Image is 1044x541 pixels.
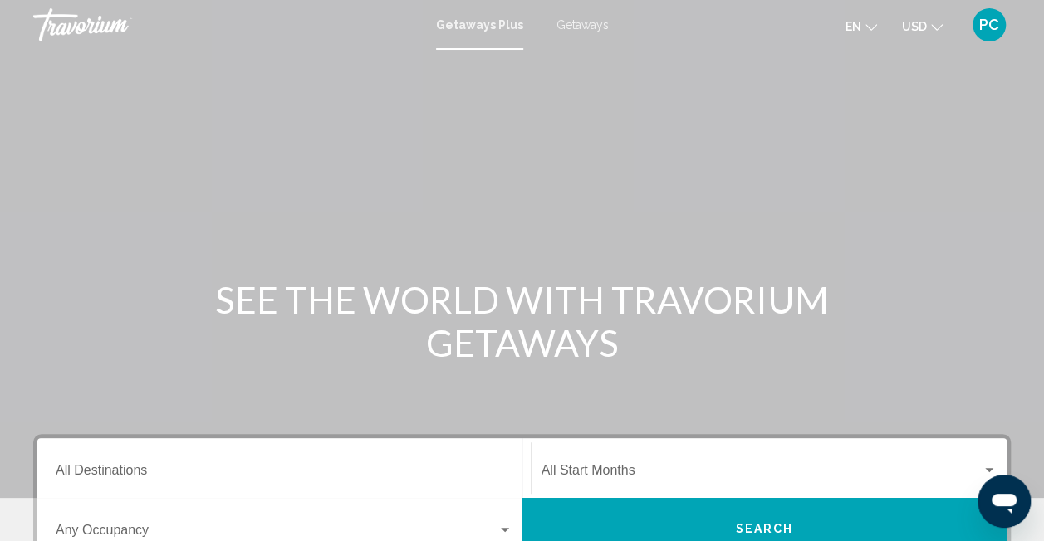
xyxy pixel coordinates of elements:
button: User Menu [968,7,1011,42]
span: en [845,20,861,33]
a: Travorium [33,8,419,41]
iframe: Button to launch messaging window [978,475,1031,528]
a: Getaways Plus [436,18,523,32]
span: Search [735,522,793,535]
span: PC [979,17,999,33]
a: Getaways [556,18,609,32]
button: Change language [845,14,877,38]
span: USD [902,20,927,33]
button: Change currency [902,14,943,38]
h1: SEE THE WORLD WITH TRAVORIUM GETAWAYS [211,278,834,364]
